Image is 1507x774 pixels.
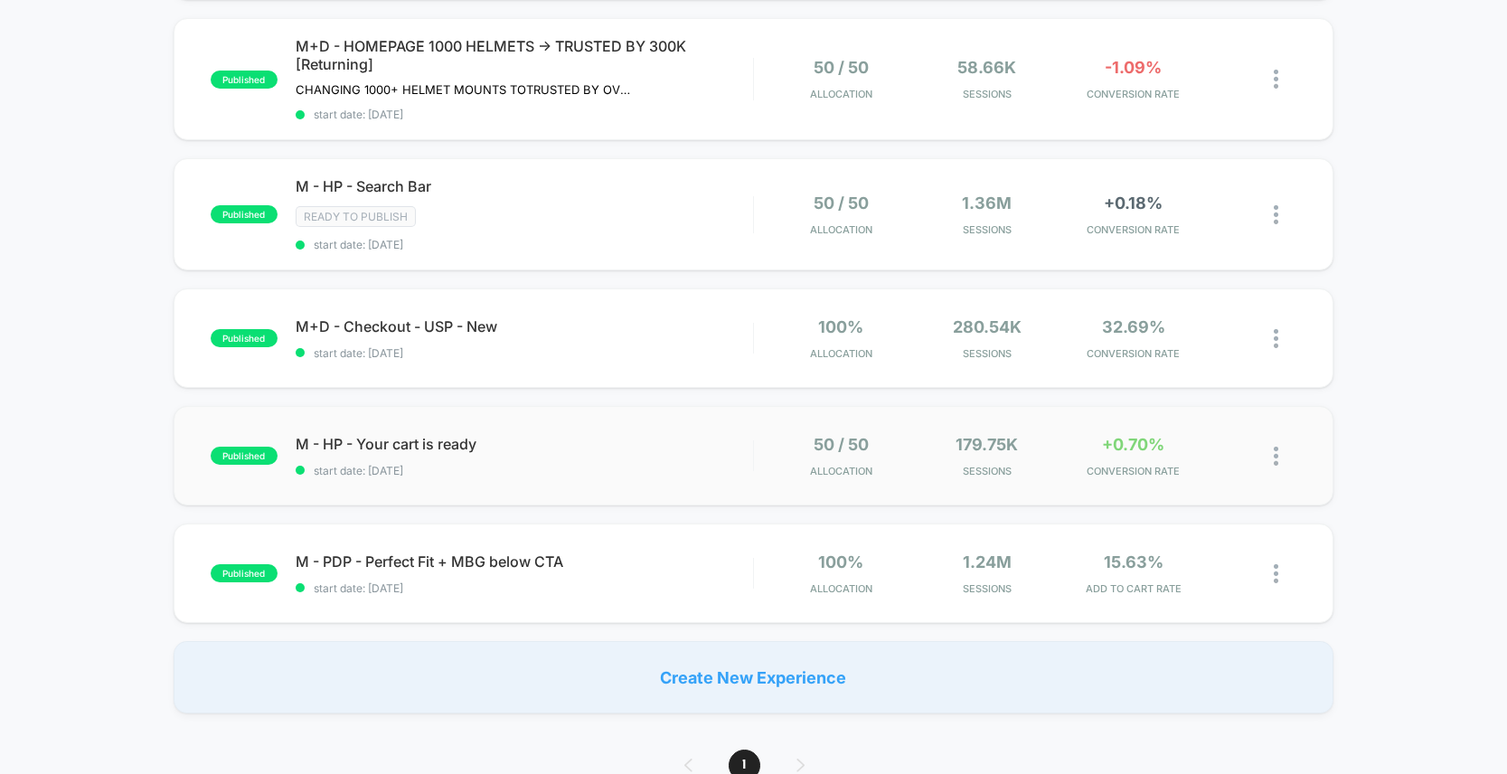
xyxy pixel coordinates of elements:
img: close [1274,70,1278,89]
span: +0.18% [1104,193,1163,212]
span: start date: [DATE] [296,108,753,121]
div: Create New Experience [174,641,1334,713]
span: Allocation [810,347,872,360]
span: CONVERSION RATE [1065,347,1202,360]
img: close [1274,329,1278,348]
img: close [1274,205,1278,224]
span: Allocation [810,465,872,477]
span: start date: [DATE] [296,238,753,251]
span: Sessions [918,223,1056,236]
span: +0.70% [1102,435,1164,454]
span: published [211,205,278,223]
span: 50 / 50 [814,435,869,454]
span: published [211,329,278,347]
span: 32.69% [1102,317,1165,336]
span: M - HP - Search Bar [296,177,753,195]
span: 1.24M [963,552,1012,571]
span: -1.09% [1105,58,1162,77]
span: 100% [818,552,863,571]
span: Sessions [918,465,1056,477]
span: M+D - Checkout - USP - New [296,317,753,335]
span: start date: [DATE] [296,464,753,477]
span: published [211,447,278,465]
span: 50 / 50 [814,193,869,212]
span: CONVERSION RATE [1065,88,1202,100]
span: Allocation [810,223,872,236]
img: close [1274,564,1278,583]
span: M - HP - Your cart is ready [296,435,753,453]
span: 1.36M [962,193,1012,212]
span: 50 / 50 [814,58,869,77]
span: 179.75k [956,435,1018,454]
span: ADD TO CART RATE [1065,582,1202,595]
span: 100% [818,317,863,336]
span: start date: [DATE] [296,346,753,360]
span: 15.63% [1104,552,1163,571]
span: Ready to publish [296,206,416,227]
span: M+D - HOMEPAGE 1000 HELMETS -> TRUSTED BY 300K [Returning] [296,37,753,73]
span: Sessions [918,88,1056,100]
span: Sessions [918,582,1056,595]
span: M - PDP - Perfect Fit + MBG below CTA [296,552,753,571]
span: published [211,564,278,582]
span: 58.66k [957,58,1016,77]
span: published [211,71,278,89]
span: CHANGING 1000+ HELMET MOUNTS TOTRUSTED BY OVER 300,000 RIDERS ON HOMEPAGE DESKTOP AND MOBILERETUR... [296,82,631,97]
span: Sessions [918,347,1056,360]
img: close [1274,447,1278,466]
span: Allocation [810,582,872,595]
span: CONVERSION RATE [1065,465,1202,477]
span: CONVERSION RATE [1065,223,1202,236]
span: 280.54k [953,317,1022,336]
span: start date: [DATE] [296,581,753,595]
span: Allocation [810,88,872,100]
